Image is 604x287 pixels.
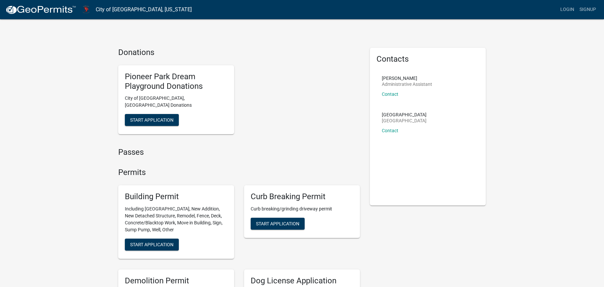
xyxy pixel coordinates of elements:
[118,147,360,157] h4: Passes
[125,72,227,91] h5: Pioneer Park Dream Playground Donations
[256,221,299,226] span: Start Application
[577,3,599,16] a: Signup
[125,239,179,251] button: Start Application
[251,218,305,230] button: Start Application
[382,91,398,97] a: Contact
[382,118,427,123] p: [GEOGRAPHIC_DATA]
[558,3,577,16] a: Login
[382,112,427,117] p: [GEOGRAPHIC_DATA]
[118,48,360,57] h4: Donations
[81,5,90,14] img: City of Harlan, Iowa
[125,114,179,126] button: Start Application
[125,205,227,233] p: Including [GEOGRAPHIC_DATA], New Addition, New Detached Structure, Remodel, Fence, Deck, Concrete...
[382,82,432,86] p: Administrative Assistant
[377,54,479,64] h5: Contacts
[251,205,353,212] p: Curb breaking/grinding driveway permit
[382,76,432,81] p: [PERSON_NAME]
[96,4,192,15] a: City of [GEOGRAPHIC_DATA], [US_STATE]
[382,128,398,133] a: Contact
[130,242,174,247] span: Start Application
[130,117,174,123] span: Start Application
[125,192,227,201] h5: Building Permit
[118,168,360,177] h4: Permits
[125,95,227,109] p: City of [GEOGRAPHIC_DATA], [GEOGRAPHIC_DATA] Donations
[251,276,353,286] h5: Dog License Application
[251,192,353,201] h5: Curb Breaking Permit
